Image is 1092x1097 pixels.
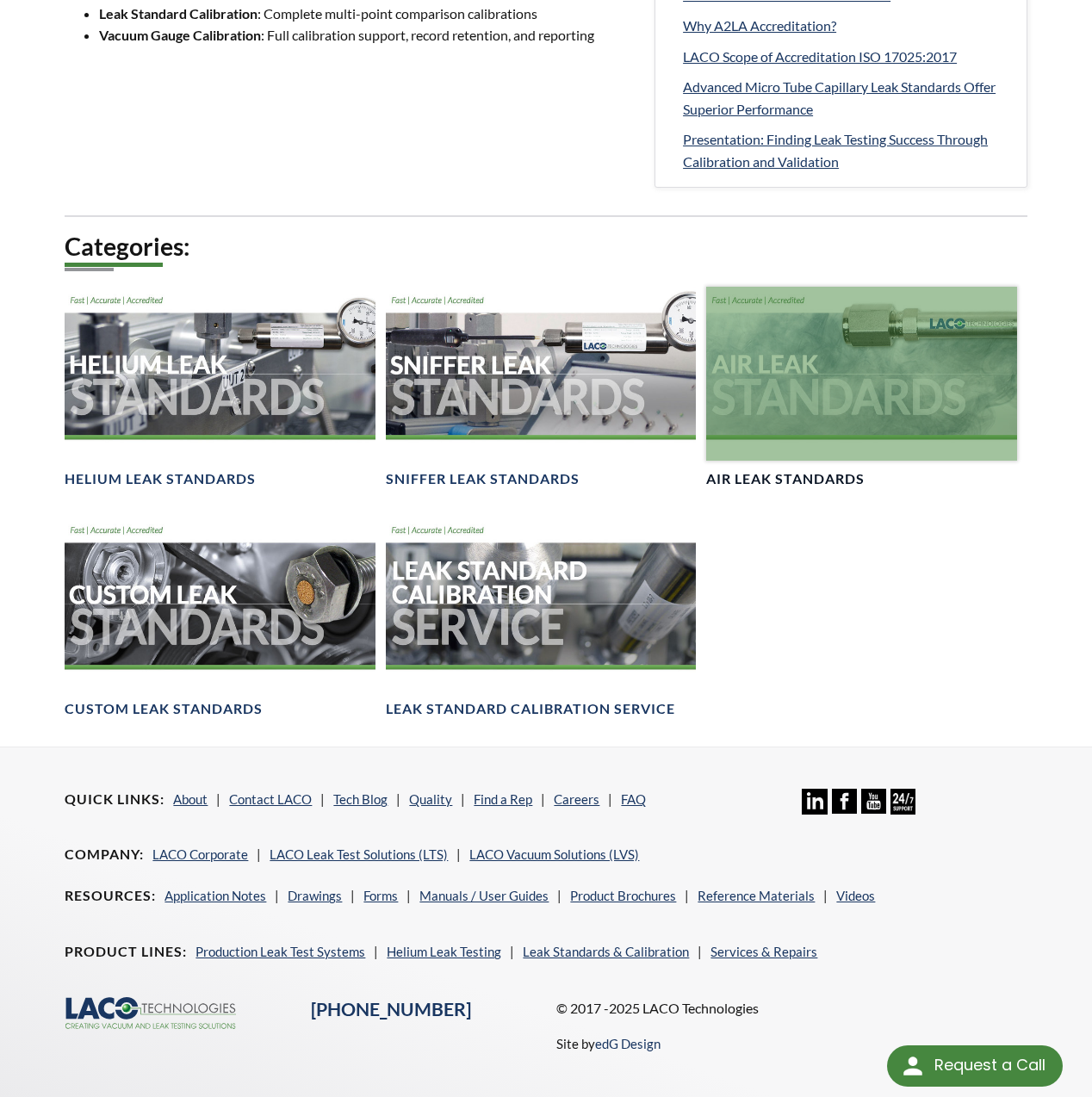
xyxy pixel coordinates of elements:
[386,470,580,488] h4: Sniffer Leak Standards
[195,944,365,959] a: Production Leak Test Systems
[363,888,398,903] a: Forms
[386,517,696,719] a: Leak Standard Calibration Service headerLeak Standard Calibration Service
[65,470,256,488] h4: Helium Leak Standards
[65,700,263,718] h4: Custom Leak Standards
[270,846,448,862] a: LACO Leak Test Solutions (LTS)
[99,27,261,43] strong: Vacuum Gauge Calibration
[890,802,915,817] a: 24/7 Support
[386,287,696,489] a: Sniffer Leak Standards headerSniffer Leak Standards
[65,517,375,719] a: Customer Leak Standards headerCustom Leak Standards
[229,791,312,807] a: Contact LACO
[836,888,875,903] a: Videos
[164,888,266,903] a: Application Notes
[706,470,865,488] h4: Air Leak Standards
[556,997,1027,1020] p: © 2017 -2025 LACO Technologies
[890,789,915,814] img: 24/7 Support Icon
[288,888,342,903] a: Drawings
[65,790,164,809] h4: Quick Links
[99,24,634,46] li: : Full calibration support, record retention, and reporting
[152,846,248,862] a: LACO Corporate
[523,944,689,959] a: Leak Standards & Calibration
[595,1036,661,1051] a: edG Design
[683,48,957,65] span: LACO Scope of Accreditation ISO 17025:2017
[683,131,988,170] span: Presentation: Finding Leak Testing Success Through Calibration and Validation
[65,887,156,905] h4: Resources
[469,846,639,862] a: LACO Vacuum Solutions (LVS)
[311,998,471,1020] a: [PHONE_NUMBER]
[710,944,817,959] a: Services & Repairs
[570,888,676,903] a: Product Brochures
[556,1033,661,1054] p: Site by
[698,888,815,903] a: Reference Materials
[409,791,452,807] a: Quality
[683,15,1012,37] a: Why A2LA Accreditation?
[173,791,208,807] a: About
[99,3,634,25] li: : Complete multi-point comparison calibrations
[899,1052,927,1080] img: round button
[683,17,836,34] span: Why A2LA Accreditation?
[554,791,599,807] a: Careers
[386,700,675,718] h4: Leak Standard Calibration Service
[683,76,1012,120] a: Advanced Micro Tube Capillary Leak Standards Offer Superior Performance
[621,791,646,807] a: FAQ
[65,943,187,961] h4: Product Lines
[65,287,375,489] a: Helium Leak Standards headerHelium Leak Standards
[934,1045,1045,1085] div: Request a Call
[887,1045,1063,1087] div: Request a Call
[387,944,501,959] a: Helium Leak Testing
[474,791,532,807] a: Find a Rep
[683,46,1012,68] a: LACO Scope of Accreditation ISO 17025:2017
[683,128,1012,172] a: Presentation: Finding Leak Testing Success Through Calibration and Validation
[706,287,1016,489] a: Air Leak Standards headerAir Leak Standards
[65,846,144,864] h4: Company
[99,5,257,22] strong: Leak Standard Calibration
[65,231,1027,263] h2: Categories:
[683,78,996,117] span: Advanced Micro Tube Capillary Leak Standards Offer Superior Performance
[333,791,388,807] a: Tech Blog
[419,888,549,903] a: Manuals / User Guides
